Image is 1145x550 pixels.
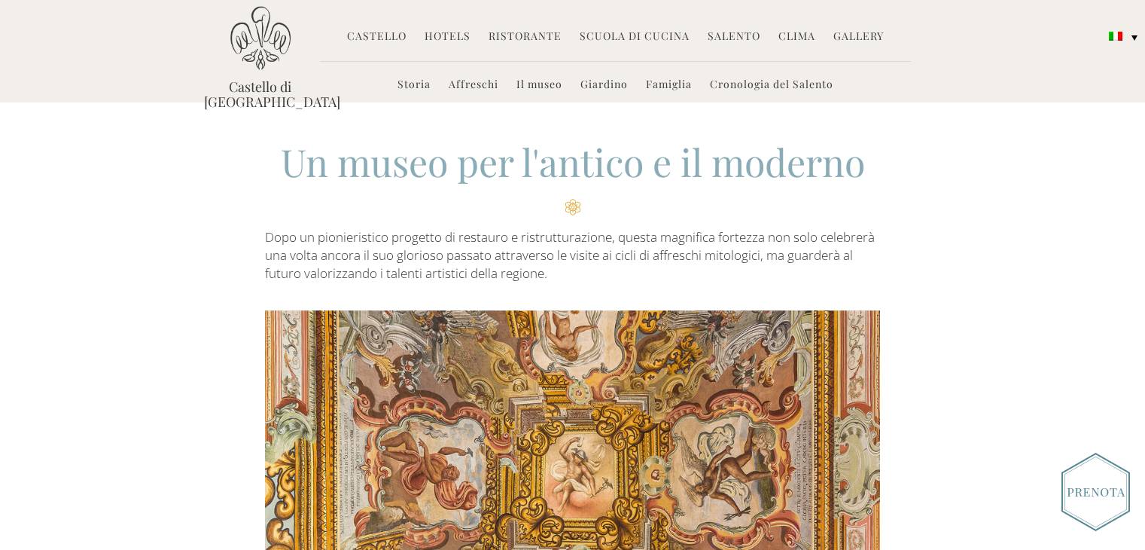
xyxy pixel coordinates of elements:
a: Clima [778,29,815,46]
a: Famiglia [646,77,692,94]
a: Ristorante [489,29,562,46]
p: Dopo un pionieristico progetto di restauro e ristrutturazione, questa magnifica fortezza non solo... [265,228,880,283]
img: Castello di Ugento [230,6,291,70]
a: Castello di [GEOGRAPHIC_DATA] [204,79,317,109]
a: Salento [708,29,760,46]
a: Giardino [580,77,628,94]
a: Castello [347,29,407,46]
img: Italiano [1109,32,1122,41]
a: Storia [397,77,431,94]
a: Affreschi [449,77,498,94]
a: Hotels [425,29,470,46]
h2: Un museo per l'antico e il moderno [265,136,880,215]
a: Gallery [833,29,884,46]
a: Scuola di Cucina [580,29,690,46]
a: Il museo [516,77,562,94]
a: Cronologia del Salento [710,77,833,94]
img: Book_Button_Italian.png [1061,453,1130,531]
